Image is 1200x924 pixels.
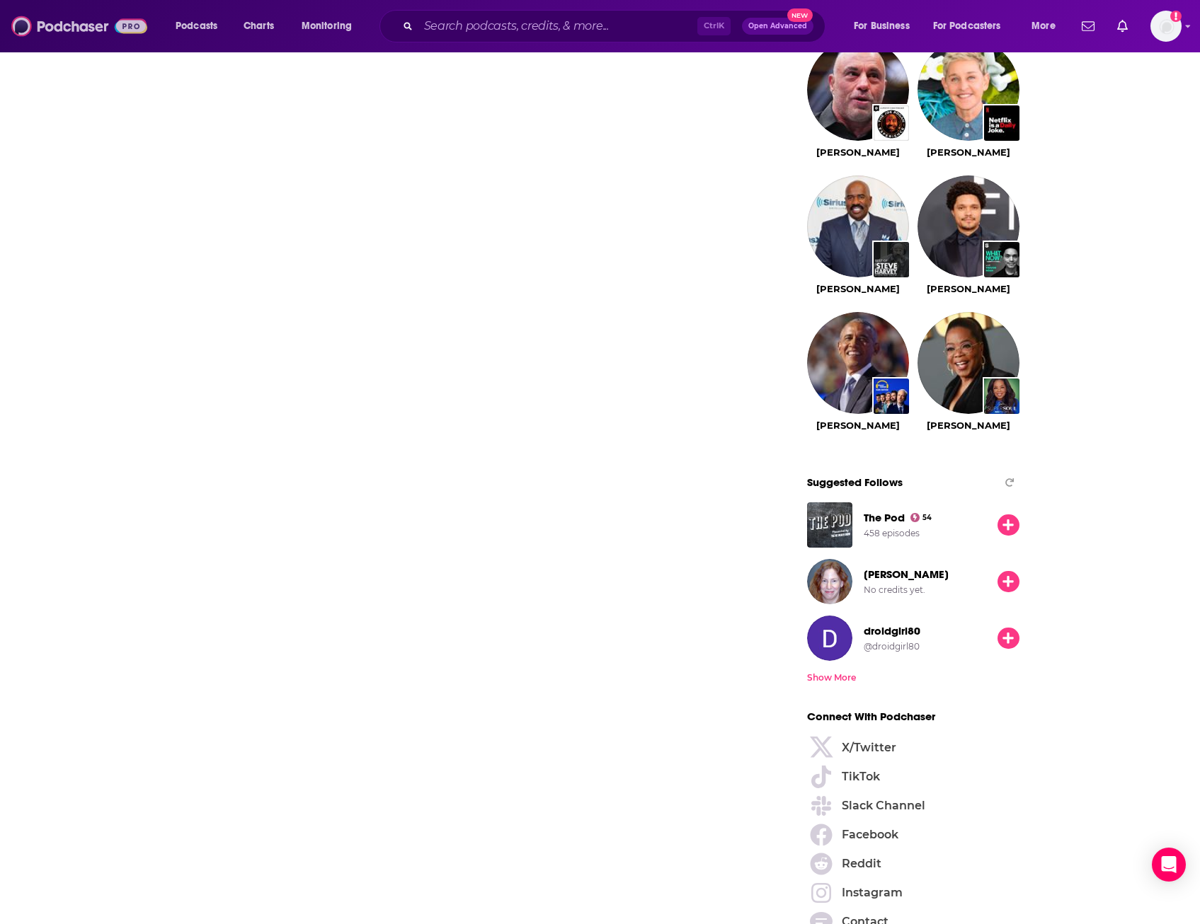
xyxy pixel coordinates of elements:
span: [PERSON_NAME] [864,567,949,581]
img: Ellen DeGeneres [918,39,1019,141]
div: Open Intercom Messenger [1152,848,1186,882]
img: Barack Obama [807,312,909,414]
button: Follow [998,514,1019,536]
button: open menu [292,15,370,37]
img: Amy Adamson [807,559,852,604]
span: 54 [922,515,932,521]
span: droidgirl80 [864,624,920,637]
img: Best of The Steve Harvey Morning Show [874,242,909,277]
img: Netflix Is A Daily Joke [984,105,1019,141]
span: More [1032,16,1056,36]
svg: Add a profile image [1170,11,1182,22]
a: Show notifications dropdown [1076,14,1100,38]
span: Slack Channel [842,800,925,812]
span: For Podcasters [933,16,1001,36]
span: Charts [244,16,274,36]
button: open menu [924,15,1022,37]
a: Instagram [807,882,1019,905]
button: Open AdvancedNew [742,18,813,35]
a: 54 [910,513,932,522]
button: Follow [998,628,1019,649]
span: Ctrl K [697,17,731,35]
a: Show notifications dropdown [1112,14,1133,38]
a: The Pod [864,511,905,524]
span: Suggested Follows [807,475,903,489]
a: X/Twitter [807,737,1019,760]
a: TikTok [807,766,1019,789]
img: User Profile [1150,11,1182,42]
img: Trevor Noah [918,175,1019,277]
img: droidgirl80 [807,616,852,661]
img: The Joe Rogan Experience [874,105,909,141]
button: open menu [166,15,236,37]
a: Slack Channel [807,795,1019,818]
span: X/Twitter [842,742,896,753]
button: Follow [998,571,1019,592]
a: Amy Adamson [864,568,949,580]
a: Barack Obama [816,420,900,431]
a: Charts [234,15,282,37]
span: TikTok [842,771,880,782]
span: Connect With Podchaser [807,710,935,723]
span: Monitoring [302,16,352,36]
div: No credits yet. [864,584,925,595]
a: Reddit [807,853,1019,876]
img: What Now? with Trevor Noah [984,242,1019,277]
span: For Business [854,16,910,36]
a: Oprah Winfrey [927,420,1010,431]
img: The Pod [807,502,852,548]
span: Reddit [842,858,881,870]
img: Joe Rogan [807,39,909,141]
span: Open Advanced [748,23,807,30]
div: 458 episodes [864,528,920,538]
a: Ellen DeGeneres [927,146,1010,158]
a: Joe Rogan [816,146,900,158]
img: Podchaser - Follow, Share and Rate Podcasts [11,13,147,40]
img: The Daily Show: Ears Edition [874,379,909,414]
img: Steve Harvey [807,175,909,277]
div: @droidgirl80 [864,641,920,652]
a: droidgirl80 [864,625,920,637]
span: Instagram [842,887,903,899]
img: Oprah Winfrey [918,312,1019,414]
button: open menu [1022,15,1073,37]
a: Trevor Noah [927,283,1010,294]
a: Steve Harvey [816,283,900,294]
span: Podcasts [176,16,217,36]
div: Search podcasts, credits, & more... [393,10,839,42]
span: Facebook [842,829,898,841]
span: New [787,8,813,22]
input: Search podcasts, credits, & more... [418,15,697,37]
button: Show profile menu [1150,11,1182,42]
img: Oprah's Super Soul [984,379,1019,414]
span: Logged in as justin.terrell [1150,11,1182,42]
div: Show More [807,672,856,683]
button: open menu [844,15,927,37]
a: Facebook [807,824,1019,847]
